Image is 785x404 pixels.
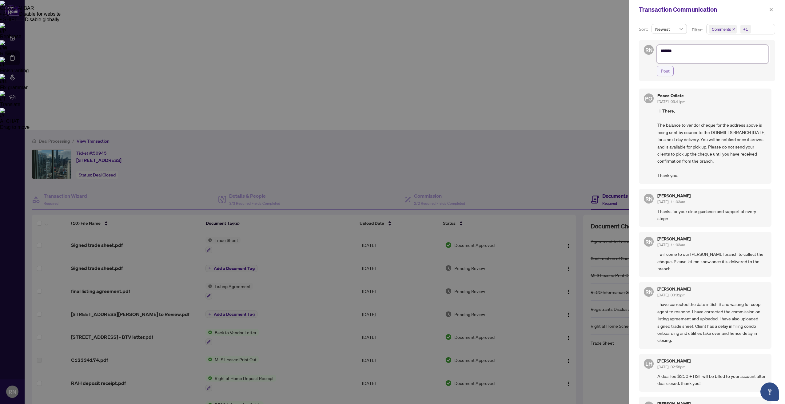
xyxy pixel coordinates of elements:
span: [DATE], 11:03am [657,200,685,204]
span: Thanks for your clear guidance and support at every stage [657,208,767,222]
span: Hi There, The balance to vendor cheque for the address above is being sent by courier to the DONM... [657,107,767,179]
span: RN [645,195,652,203]
span: RN [645,288,652,296]
span: [DATE], 03:31pm [657,293,685,297]
span: A deal fee $250 + HST will be billed to your account after deal closed. thank you! [657,373,767,387]
h5: [PERSON_NAME] [657,287,691,291]
span: I will come to our [PERSON_NAME] branch to collect the cheque. Please let me know once it is deli... [657,251,767,272]
h5: [PERSON_NAME] [657,194,691,198]
h5: [PERSON_NAME] [657,237,691,241]
span: LH [645,359,652,368]
button: Open asap [760,382,779,401]
span: [DATE], 11:03am [657,243,685,247]
span: I have corrected the date in Sch B and waiting for coop agent to respond. I have corrected the co... [657,301,767,344]
span: [DATE], 02:58pm [657,365,685,369]
span: RN [645,238,652,246]
h5: [PERSON_NAME] [657,359,691,363]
